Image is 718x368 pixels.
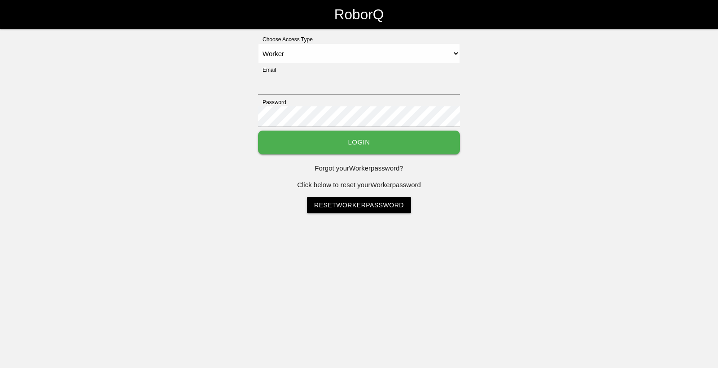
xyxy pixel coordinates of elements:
[258,180,460,190] p: Click below to reset your Worker password
[258,66,276,74] label: Email
[258,35,313,44] label: Choose Access Type
[258,131,460,154] button: Login
[258,98,286,106] label: Password
[258,163,460,174] p: Forgot your Worker password?
[307,197,411,213] a: ResetWorkerPassword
